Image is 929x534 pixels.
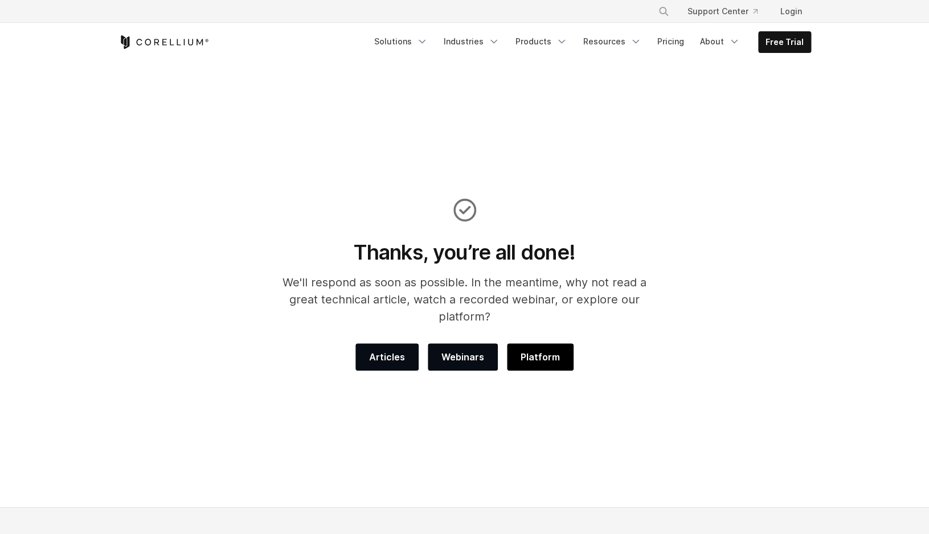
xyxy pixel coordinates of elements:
span: Platform [521,350,560,364]
p: We'll respond as soon as possible. In the meantime, why not read a great technical article, watch... [267,274,662,325]
a: About [693,31,747,52]
a: Solutions [367,31,435,52]
div: Navigation Menu [644,1,811,22]
button: Search [653,1,674,22]
a: Support Center [678,1,767,22]
a: Resources [576,31,648,52]
h1: Thanks, you’re all done! [267,240,662,265]
span: Webinars [441,350,484,364]
a: Platform [507,343,574,371]
a: Webinars [428,343,498,371]
a: Login [771,1,811,22]
a: Articles [355,343,419,371]
a: Free Trial [759,32,811,52]
a: Products [509,31,574,52]
a: Pricing [650,31,691,52]
div: Navigation Menu [367,31,811,53]
a: Industries [437,31,506,52]
span: Articles [369,350,405,364]
a: Corellium Home [118,35,209,49]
